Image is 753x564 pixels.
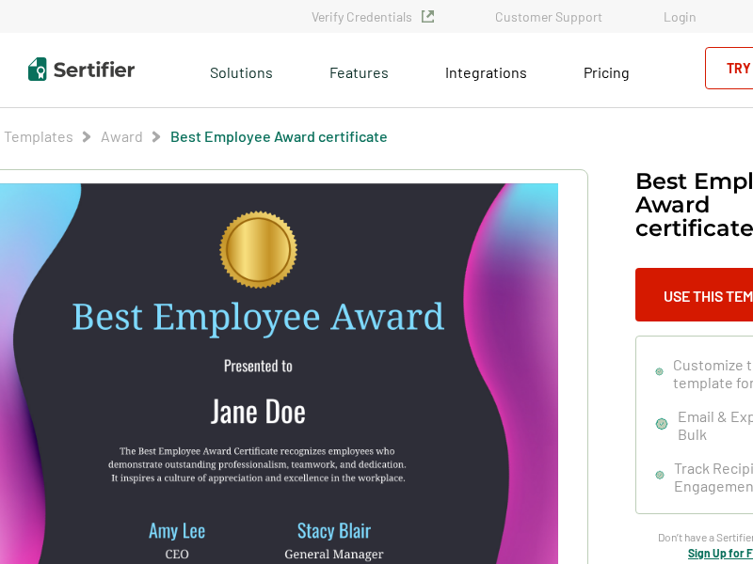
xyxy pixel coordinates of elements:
a: Integrations [445,58,527,82]
span: Pricing [584,63,630,81]
a: Pricing [584,58,630,82]
a: Award [101,127,143,145]
span: Best Employee Award certificate​ [170,127,388,146]
a: Login [664,8,697,24]
a: Verify Credentials [312,8,434,24]
span: Award [101,127,143,146]
a: Best Employee Award certificate​ [170,127,388,145]
img: Verified [422,10,434,23]
span: Features [329,58,389,82]
span: Solutions [210,58,273,82]
span: Integrations [445,63,527,81]
a: Customer Support [495,8,602,24]
img: Sertifier | Digital Credentialing Platform [28,57,135,81]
